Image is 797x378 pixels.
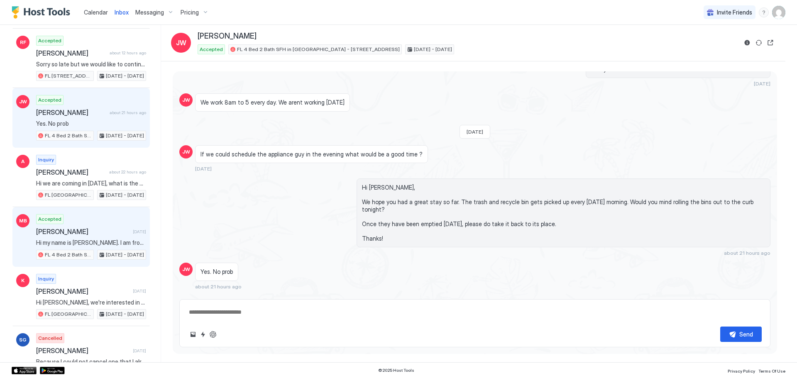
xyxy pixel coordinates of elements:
a: Terms Of Use [758,366,785,375]
span: Invite Friends [717,9,752,16]
span: [PERSON_NAME] [198,32,257,41]
span: Inbox [115,9,129,16]
button: Upload image [188,329,198,339]
span: K [21,277,24,284]
span: Pricing [181,9,199,16]
span: Hi [PERSON_NAME], We hope you had a great stay so far. The trash and recycle bin gets picked up e... [362,184,765,242]
span: [DATE] [133,288,146,294]
span: Hi my name is [PERSON_NAME]. I am from [GEOGRAPHIC_DATA]. 3 of my family members and myself are c... [36,239,146,246]
span: Privacy Policy [728,368,755,373]
span: Hi [PERSON_NAME], we're interested in your property. I'm a bit confused on the booking process / ... [36,299,146,306]
span: FL 4 Bed 2 Bath SFH in [GEOGRAPHIC_DATA] - [STREET_ADDRESS] [237,46,400,53]
span: FL [GEOGRAPHIC_DATA] way 8C [45,310,92,318]
span: JW [176,38,186,48]
span: Calendar [84,9,108,16]
a: Calendar [84,8,108,17]
a: Host Tools Logo [12,6,74,19]
span: [DATE] [754,80,770,87]
a: Inbox [115,8,129,17]
span: SG [19,336,27,344]
div: menu [759,7,769,17]
span: Accepted [38,215,61,223]
span: about 21 hours ago [110,110,146,115]
span: [DATE] - [DATE] [106,132,144,139]
span: [DATE] - [DATE] [106,310,144,318]
span: [DATE] [133,348,146,354]
span: about 21 hours ago [195,283,242,290]
span: FL [STREET_ADDRESS] [45,72,92,80]
span: [DATE] - [DATE] [106,191,144,199]
div: User profile [772,6,785,19]
span: Sorry so late but we would like to continue our stay for the weekend if possible. I am sorry for ... [36,61,146,68]
span: FL 4 Bed 2 Bath SFH in [GEOGRAPHIC_DATA] - [STREET_ADDRESS] [45,251,92,259]
span: Messaging [135,9,164,16]
a: Privacy Policy [728,366,755,375]
span: © 2025 Host Tools [378,368,414,373]
button: ChatGPT Auto Reply [208,329,218,339]
span: A [21,158,24,165]
div: Send [739,330,753,339]
span: MB [19,217,27,224]
a: Google Play Store [40,367,65,374]
span: Accepted [38,96,61,104]
span: [PERSON_NAME] [36,108,106,117]
span: Terms Of Use [758,368,785,373]
span: [PERSON_NAME] [36,168,106,176]
span: [DATE] [133,229,146,234]
span: JW [182,148,190,156]
span: about 22 hours ago [109,169,146,175]
span: [PERSON_NAME] [36,227,130,236]
span: [DATE] - [DATE] [106,251,144,259]
span: [PERSON_NAME] [36,49,106,57]
span: FL [GEOGRAPHIC_DATA] way 8C [45,191,92,199]
span: Accepted [200,46,223,53]
span: JW [182,266,190,273]
span: JW [182,96,190,104]
span: Hi we are coming in [DATE], what is the coffee situation? Do I need to bring my own? If so, shoul... [36,180,146,187]
span: [PERSON_NAME] [36,287,130,295]
span: [DATE] - [DATE] [414,46,452,53]
button: Quick reply [198,329,208,339]
span: [DATE] [195,166,212,172]
span: [DATE] - [DATE] [106,72,144,80]
span: JW [19,98,27,105]
button: Reservation information [742,38,752,48]
a: App Store [12,367,37,374]
span: Yes. No prob [200,268,233,276]
span: Inquiry [38,156,54,163]
span: Accepted [38,37,61,44]
span: Because I could not cancel one that I already booked. [36,358,146,366]
span: about 12 hours ago [110,50,146,56]
span: FL 4 Bed 2 Bath SFH in [GEOGRAPHIC_DATA] - [STREET_ADDRESS] [45,132,92,139]
span: Cancelled [38,334,62,342]
button: Send [720,327,762,342]
span: [PERSON_NAME] [36,346,130,355]
span: Inquiry [38,275,54,283]
button: Sync reservation [754,38,764,48]
button: Open reservation [765,38,775,48]
span: [DATE] [467,129,483,135]
span: If we could schedule the appliance guy in the evening what would be a good time ? [200,151,423,158]
span: about 21 hours ago [724,250,770,256]
span: We work 8am to 5 every day. We arent working [DATE] [200,99,345,106]
span: RF [20,39,26,46]
span: Yes. No prob [36,120,146,127]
